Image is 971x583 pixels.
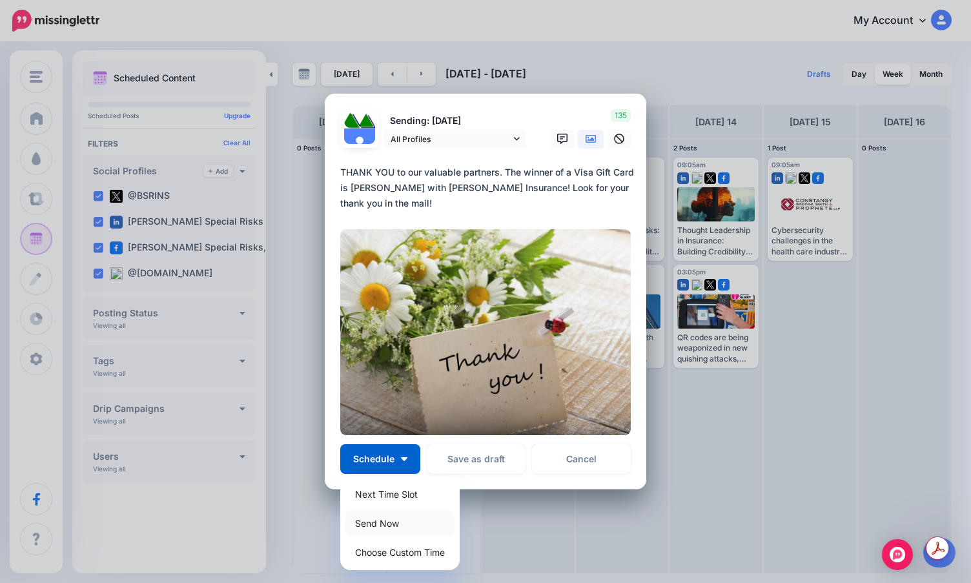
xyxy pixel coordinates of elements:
a: Send Now [345,511,455,536]
span: 135 [611,109,631,122]
a: Cancel [532,444,631,474]
span: Schedule [353,455,394,464]
div: THANK YOU to our valuable partners. The winner of a Visa Gift Card is [PERSON_NAME] with [PERSON_... [340,165,637,211]
img: arrow-down-white.png [401,457,407,461]
div: Open Intercom Messenger [882,539,913,570]
a: Next Time Slot [345,482,455,507]
button: Save as draft [427,444,526,474]
p: Sending: [DATE] [384,114,526,128]
img: user_default_image.png [344,128,375,159]
button: Schedule [340,444,420,474]
img: 1Q3z5d12-75797.jpg [360,113,375,128]
a: All Profiles [384,130,526,148]
img: 379531_475505335829751_837246864_n-bsa122537.jpg [344,113,360,128]
a: Choose Custom Time [345,540,455,565]
img: IFDXHQOLWQRG3CVK1JWF3UCPX5Z262MY.jpg [340,229,631,435]
span: All Profiles [391,132,511,146]
div: Schedule [340,476,460,570]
